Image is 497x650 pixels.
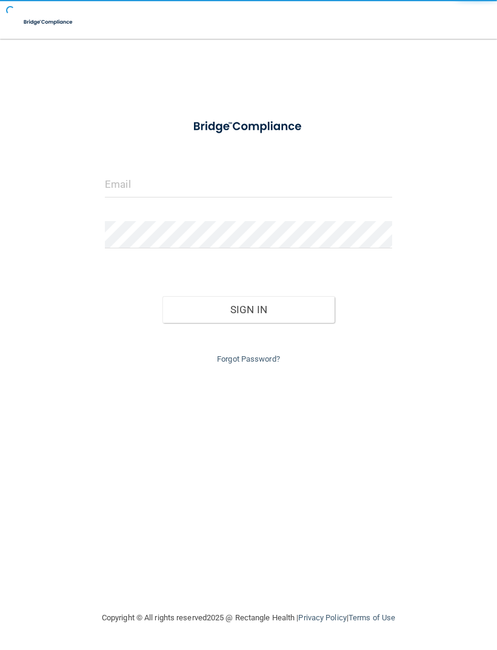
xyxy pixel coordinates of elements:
[181,111,316,142] img: bridge_compliance_login_screen.278c3ca4.svg
[298,613,346,622] a: Privacy Policy
[18,10,79,35] img: bridge_compliance_login_screen.278c3ca4.svg
[217,354,280,363] a: Forgot Password?
[105,170,392,197] input: Email
[162,296,335,323] button: Sign In
[27,599,470,637] div: Copyright © All rights reserved 2025 @ Rectangle Health | |
[349,613,395,622] a: Terms of Use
